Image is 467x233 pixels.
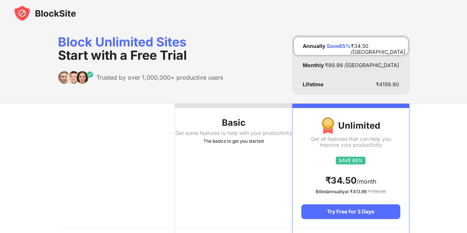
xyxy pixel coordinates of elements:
[58,35,223,62] div: Block Unlimited Sites
[175,138,292,145] div: The basics to get you started
[301,136,400,148] div: Get all features that can help you improve your productivity
[325,175,357,186] span: ₹ 34.50
[175,117,292,129] div: Basic
[175,130,292,136] div: Get some features to help with your productivity
[321,117,334,135] img: img-premium-medal
[301,188,400,195] div: Billed annually at ₹ 413.99
[301,175,400,187] div: /month
[13,4,76,22] img: blocksite-icon-black.svg
[351,43,405,49] div: ₹ 34.50 /[GEOGRAPHIC_DATA]
[303,81,323,87] div: Lifetime
[327,43,351,49] div: Save 65 %
[301,204,400,219] div: Try Free for 3 Days
[96,74,223,81] div: Trusted by over 1,000,000+ productive users
[376,81,399,87] div: ₹ 4159.90
[303,43,325,49] div: Annually
[325,62,399,68] div: ₹ 99.99 /[GEOGRAPHIC_DATA]
[303,62,324,68] div: Monthly
[368,189,386,194] span: ₹ 1199.88
[301,117,400,135] div: Unlimited
[58,48,187,63] span: Start with a Free Trial
[336,157,365,164] img: save65.svg
[58,71,94,84] img: trusted-by.svg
